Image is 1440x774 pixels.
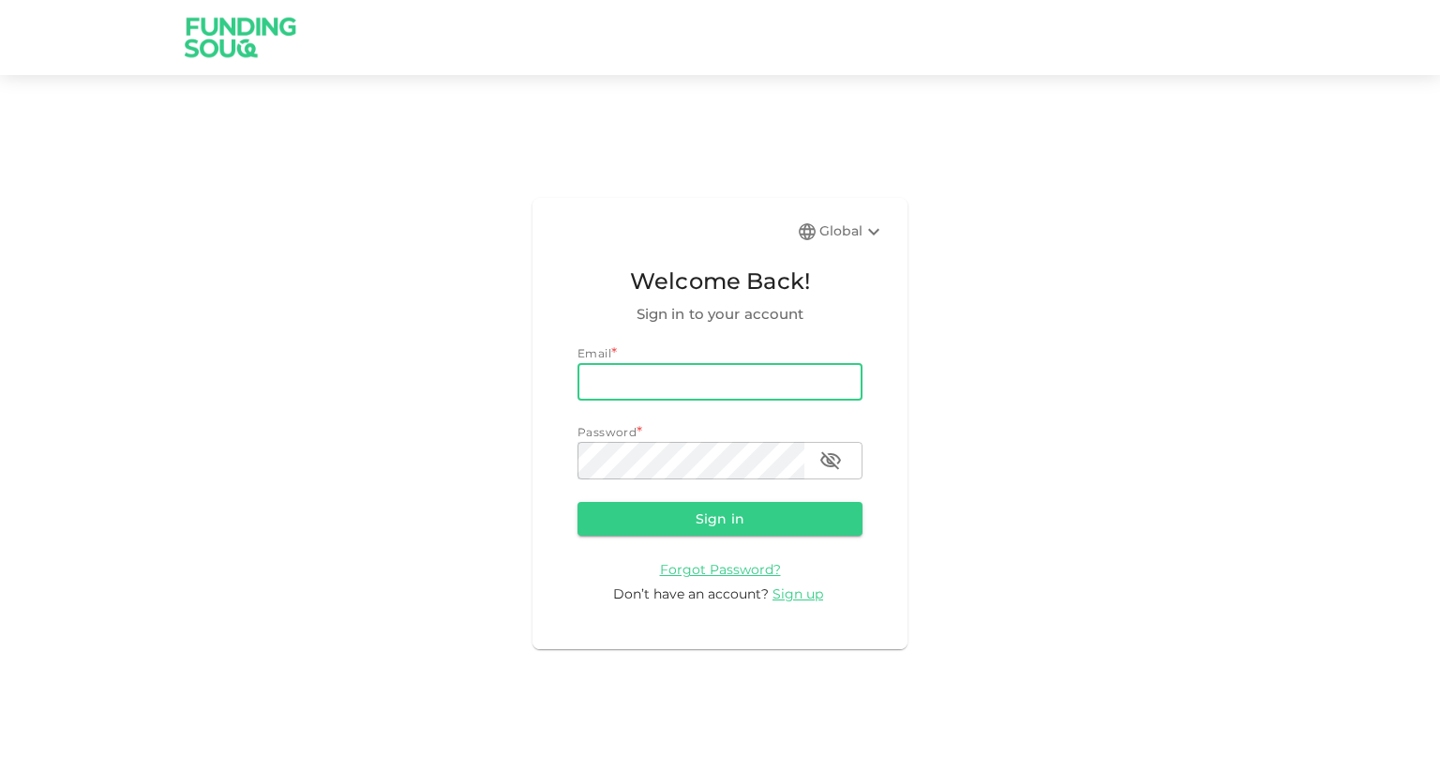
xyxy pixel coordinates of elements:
span: Forgot Password? [660,561,781,578]
span: Password [577,425,637,439]
button: Sign in [577,502,862,536]
span: Email [577,346,611,360]
input: email [577,363,862,401]
a: Forgot Password? [660,560,781,578]
span: Sign up [772,585,823,602]
div: Global [819,220,885,243]
span: Welcome Back! [577,264,862,299]
span: Sign in to your account [577,303,862,326]
span: Don’t have an account? [613,585,769,602]
input: password [577,442,804,479]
